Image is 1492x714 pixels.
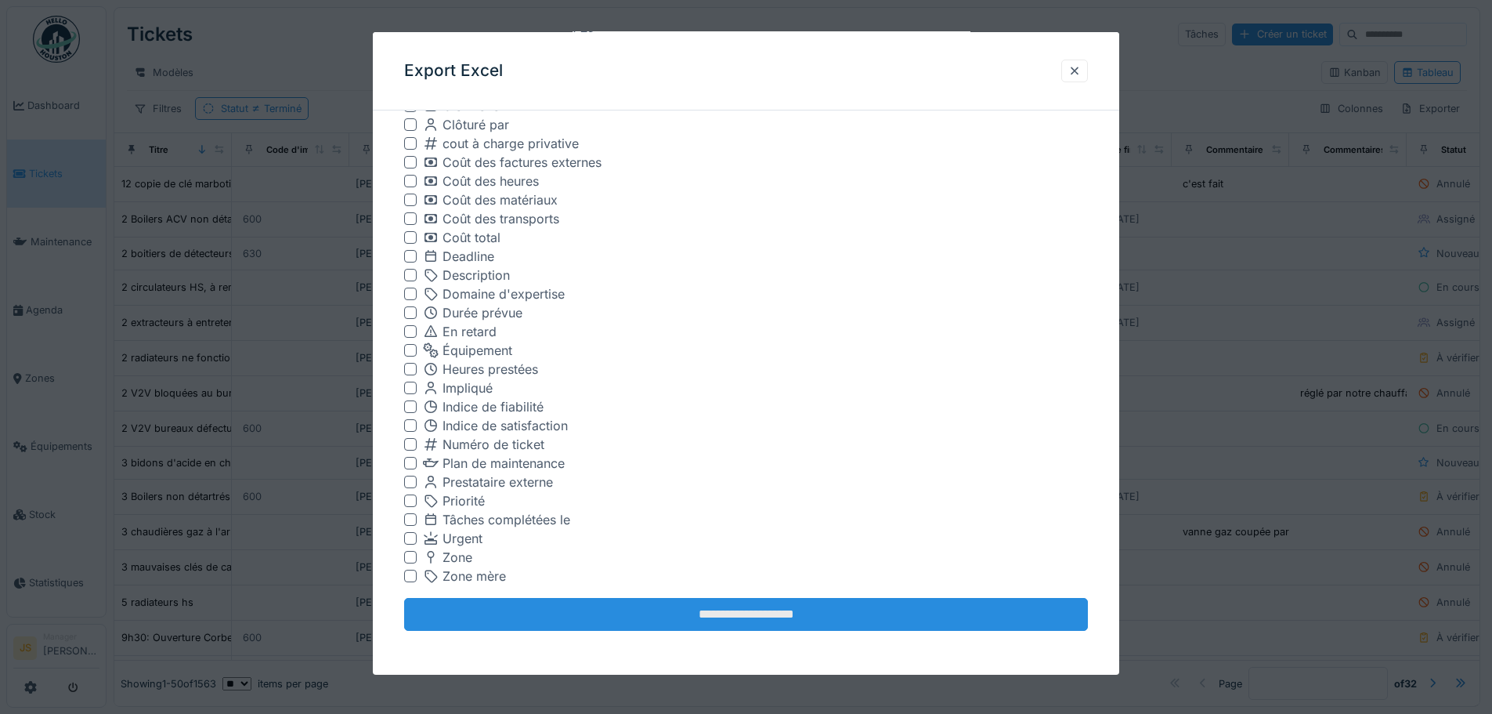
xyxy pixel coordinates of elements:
div: Indice de fiabilité [423,397,544,416]
div: Numéro de ticket [423,435,544,454]
div: Domaine d'expertise [423,285,565,303]
div: Description [423,266,510,285]
div: Tâches complétées le [423,510,570,529]
div: Zone mère [423,567,506,585]
div: Deadline [423,247,494,266]
div: Priorité [423,491,485,510]
div: Coût des heures [423,172,539,190]
div: Prestataire externe [423,473,553,491]
div: Heures prestées [423,360,538,379]
div: Clôturé par [423,115,509,134]
div: Coût des matériaux [423,190,558,209]
h3: Export Excel [404,61,503,81]
div: Indice de satisfaction [423,416,568,435]
div: Zone [423,548,472,567]
div: Durée prévue [423,303,522,322]
div: Urgent [423,529,482,548]
div: Plan de maintenance [423,454,565,473]
div: Coût des factures externes [423,153,601,172]
div: Coût des transports [423,209,559,228]
div: Coût total [423,228,500,247]
div: Impliqué [423,379,493,397]
div: En retard [423,322,497,341]
div: cout à charge privative [423,134,579,153]
div: Équipement [423,341,512,360]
